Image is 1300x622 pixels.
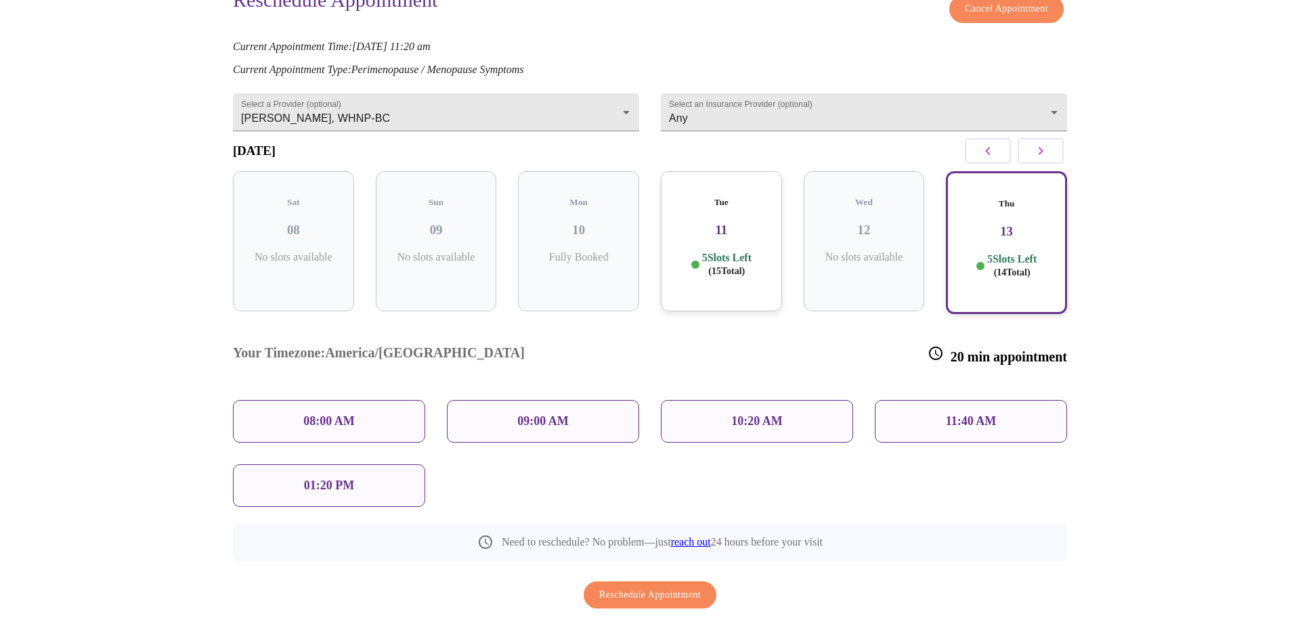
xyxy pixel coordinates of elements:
p: 5 Slots Left [702,251,752,277]
h5: Thu [958,198,1055,209]
span: Cancel Appointment [965,1,1048,18]
span: ( 15 Total) [708,266,745,276]
p: No slots available [244,251,343,263]
h3: [DATE] [233,143,276,158]
p: 11:40 AM [946,414,997,428]
h5: Wed [815,197,914,208]
a: reach out [671,536,711,548]
h3: 09 [387,223,486,238]
div: Any [661,93,1067,131]
em: Current Appointment Type: Perimenopause / Menopause Symptoms [233,64,523,75]
h3: 20 min appointment [928,345,1067,365]
h3: 13 [958,224,1055,239]
p: 10:20 AM [731,414,783,428]
span: Reschedule Appointment [599,587,701,604]
p: No slots available [387,251,486,263]
button: Reschedule Appointment [584,581,716,609]
h3: 12 [815,223,914,238]
span: ( 14 Total) [994,267,1031,277]
p: 01:20 PM [304,479,354,493]
h5: Sun [387,197,486,208]
p: Fully Booked [529,251,628,263]
h3: 08 [244,223,343,238]
p: 5 Slots Left [987,252,1037,279]
h5: Mon [529,197,628,208]
div: [PERSON_NAME], WHNP-BC [233,93,639,131]
p: Need to reschedule? No problem—just 24 hours before your visit [502,536,823,548]
h3: 11 [672,223,771,238]
h3: 10 [529,223,628,238]
h5: Tue [672,197,771,208]
p: No slots available [815,251,914,263]
h3: Your Timezone: America/[GEOGRAPHIC_DATA] [233,345,525,365]
h5: Sat [244,197,343,208]
em: Current Appointment Time: [DATE] 11:20 am [233,41,431,52]
p: 09:00 AM [517,414,569,428]
p: 08:00 AM [303,414,355,428]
